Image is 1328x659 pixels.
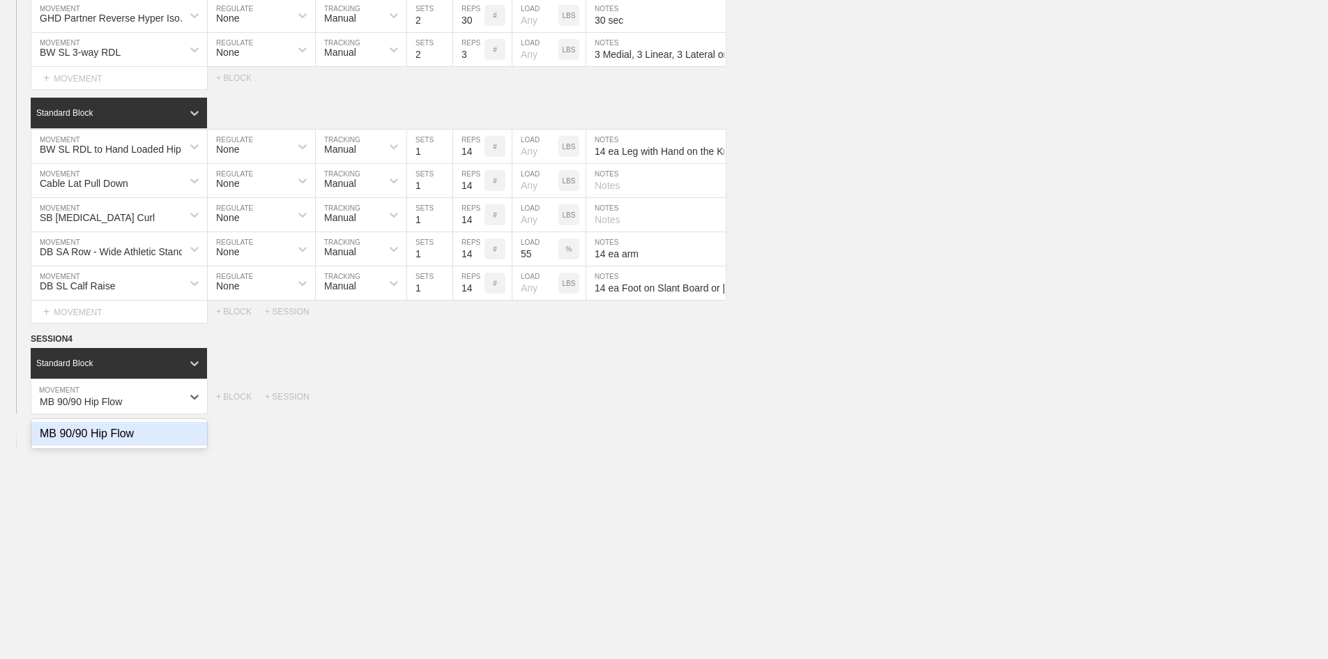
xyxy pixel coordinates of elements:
[265,307,321,317] div: + SESSION
[31,434,104,450] div: WEEK 28
[512,232,558,266] input: Any
[40,13,191,24] div: GHD Partner Reverse Hyper Iso Hold
[586,266,726,300] input: Notes
[265,392,321,402] div: + SESSION
[493,280,497,287] p: #
[512,164,558,197] input: Any
[216,307,265,317] div: + BLOCK
[324,212,356,223] div: Manual
[36,108,93,118] div: Standard Block
[512,130,558,163] input: Any
[586,130,726,163] input: Notes
[31,422,207,446] div: MB 90/90 Hip Flow
[324,280,356,291] div: Manual
[493,211,497,219] p: #
[216,246,239,257] div: None
[216,13,239,24] div: None
[43,305,49,317] span: +
[324,144,356,155] div: Manual
[512,266,558,300] input: Any
[512,33,558,66] input: Any
[36,358,93,368] div: Standard Block
[493,177,497,185] p: #
[324,13,356,24] div: Manual
[586,232,726,266] input: Notes
[216,280,239,291] div: None
[1258,592,1328,659] iframe: Chat Widget
[40,280,115,291] div: DB SL Calf Raise
[40,144,191,155] div: BW SL RDL to Hand Loaded Hip Lock
[43,72,49,84] span: +
[563,46,576,54] p: LBS
[324,178,356,189] div: Manual
[324,246,356,257] div: Manual
[563,12,576,20] p: LBS
[31,301,208,324] div: MOVEMENT
[216,392,265,402] div: + BLOCK
[586,33,726,66] input: Notes
[566,245,572,253] p: %
[216,144,239,155] div: None
[493,143,497,151] p: #
[40,212,155,223] div: SB [MEDICAL_DATA] Curl
[216,47,239,58] div: None
[216,212,239,223] div: None
[563,280,576,287] p: LBS
[493,245,497,253] p: #
[563,143,576,151] p: LBS
[512,198,558,232] input: Any
[493,12,497,20] p: #
[31,67,208,90] div: MOVEMENT
[40,246,189,257] div: DB SA Row - Wide Athletic Stance
[40,178,128,189] div: Cable Lat Pull Down
[31,334,72,344] span: SESSION 4
[31,437,37,448] span: +
[324,47,356,58] div: Manual
[586,198,726,232] input: Notes
[563,211,576,219] p: LBS
[586,164,726,197] input: Notes
[493,46,497,54] p: #
[216,178,239,189] div: None
[40,47,121,58] div: BW SL 3-way RDL
[563,177,576,185] p: LBS
[216,73,265,83] div: + BLOCK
